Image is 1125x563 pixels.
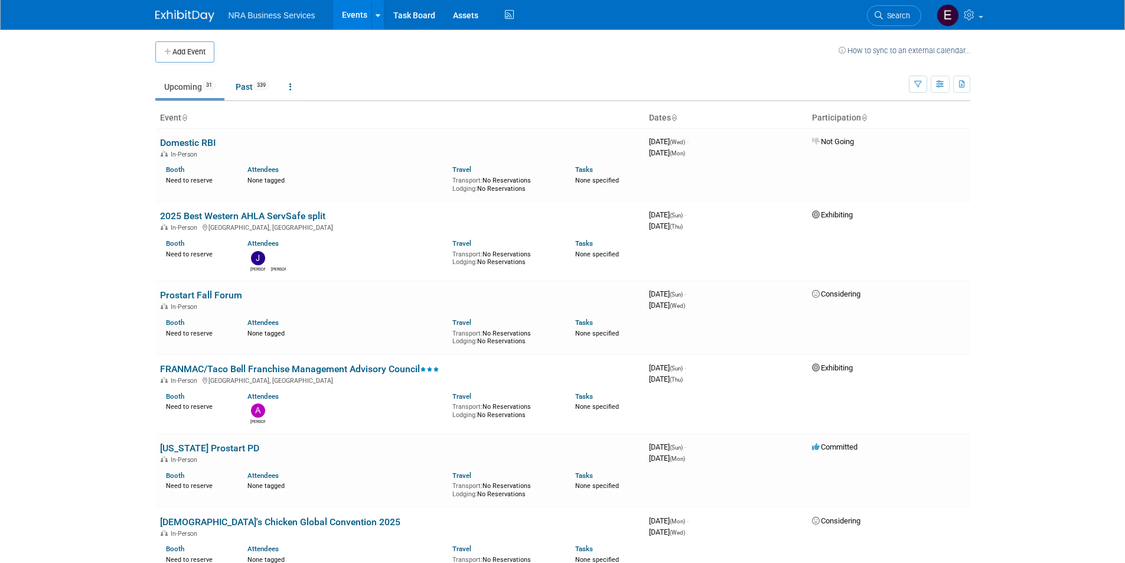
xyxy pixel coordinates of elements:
[452,337,477,345] span: Lodging:
[247,239,279,248] a: Attendees
[812,210,853,219] span: Exhibiting
[649,528,685,536] span: [DATE]
[670,365,683,372] span: (Sun)
[575,482,619,490] span: None specified
[671,113,677,122] a: Sort by Start Date
[684,442,686,451] span: -
[171,151,201,158] span: In-Person
[166,545,184,553] a: Booth
[171,456,201,464] span: In-Person
[166,471,184,480] a: Booth
[687,137,689,146] span: -
[670,223,683,230] span: (Thu)
[160,363,439,375] a: FRANMAC/Taco Bell Franchise Management Advisory Council
[575,177,619,184] span: None specified
[166,392,184,401] a: Booth
[247,318,279,327] a: Attendees
[575,250,619,258] span: None specified
[161,456,168,462] img: In-Person Event
[452,258,477,266] span: Lodging:
[452,471,471,480] a: Travel
[452,403,482,411] span: Transport:
[649,137,689,146] span: [DATE]
[155,10,214,22] img: ExhibitDay
[812,137,854,146] span: Not Going
[166,480,230,490] div: Need to reserve
[160,210,325,222] a: 2025 Best Western AHLA ServSafe split
[166,165,184,174] a: Booth
[812,516,860,525] span: Considering
[649,375,683,383] span: [DATE]
[160,442,259,454] a: [US_STATE] Prostart PD
[253,81,269,90] span: 339
[166,239,184,248] a: Booth
[452,330,482,337] span: Transport:
[171,303,201,311] span: In-Person
[171,530,201,538] span: In-Person
[649,442,686,451] span: [DATE]
[452,318,471,327] a: Travel
[247,327,444,338] div: None tagged
[575,545,593,553] a: Tasks
[229,11,315,20] span: NRA Business Services
[452,185,477,193] span: Lodging:
[670,139,685,145] span: (Wed)
[247,174,444,185] div: None tagged
[161,530,168,536] img: In-Person Event
[807,108,970,128] th: Participation
[575,165,593,174] a: Tasks
[161,303,168,309] img: In-Person Event
[452,490,477,498] span: Lodging:
[272,251,286,265] img: Elisa Cain
[670,518,685,525] span: (Mon)
[166,401,230,411] div: Need to reserve
[649,289,686,298] span: [DATE]
[203,81,216,90] span: 31
[271,265,286,272] div: Elisa Cain
[155,41,214,63] button: Add Event
[687,516,689,525] span: -
[670,212,683,219] span: (Sun)
[670,291,683,298] span: (Sun)
[670,150,685,157] span: (Mon)
[575,403,619,411] span: None specified
[166,327,230,338] div: Need to reserve
[452,248,557,266] div: No Reservations No Reservations
[247,545,279,553] a: Attendees
[649,301,685,310] span: [DATE]
[649,454,685,463] span: [DATE]
[644,108,807,128] th: Dates
[670,444,683,451] span: (Sun)
[452,239,471,248] a: Travel
[247,471,279,480] a: Attendees
[649,363,686,372] span: [DATE]
[227,76,278,98] a: Past339
[247,480,444,490] div: None tagged
[670,302,685,309] span: (Wed)
[452,165,471,174] a: Travel
[452,327,557,346] div: No Reservations No Reservations
[575,318,593,327] a: Tasks
[452,480,557,498] div: No Reservations No Reservations
[684,363,686,372] span: -
[649,222,683,230] span: [DATE]
[684,210,686,219] span: -
[161,224,168,230] img: In-Person Event
[812,442,857,451] span: Committed
[452,250,482,258] span: Transport:
[649,210,686,219] span: [DATE]
[812,289,860,298] span: Considering
[452,174,557,193] div: No Reservations No Reservations
[452,411,477,419] span: Lodging:
[670,455,685,462] span: (Mon)
[161,377,168,383] img: In-Person Event
[575,239,593,248] a: Tasks
[251,251,265,265] img: Jennifer Bonilla
[839,46,970,55] a: How to sync to an external calendar...
[452,177,482,184] span: Transport:
[166,318,184,327] a: Booth
[575,471,593,480] a: Tasks
[250,265,265,272] div: Jennifer Bonilla
[251,403,265,418] img: Angela Schuster
[575,330,619,337] span: None specified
